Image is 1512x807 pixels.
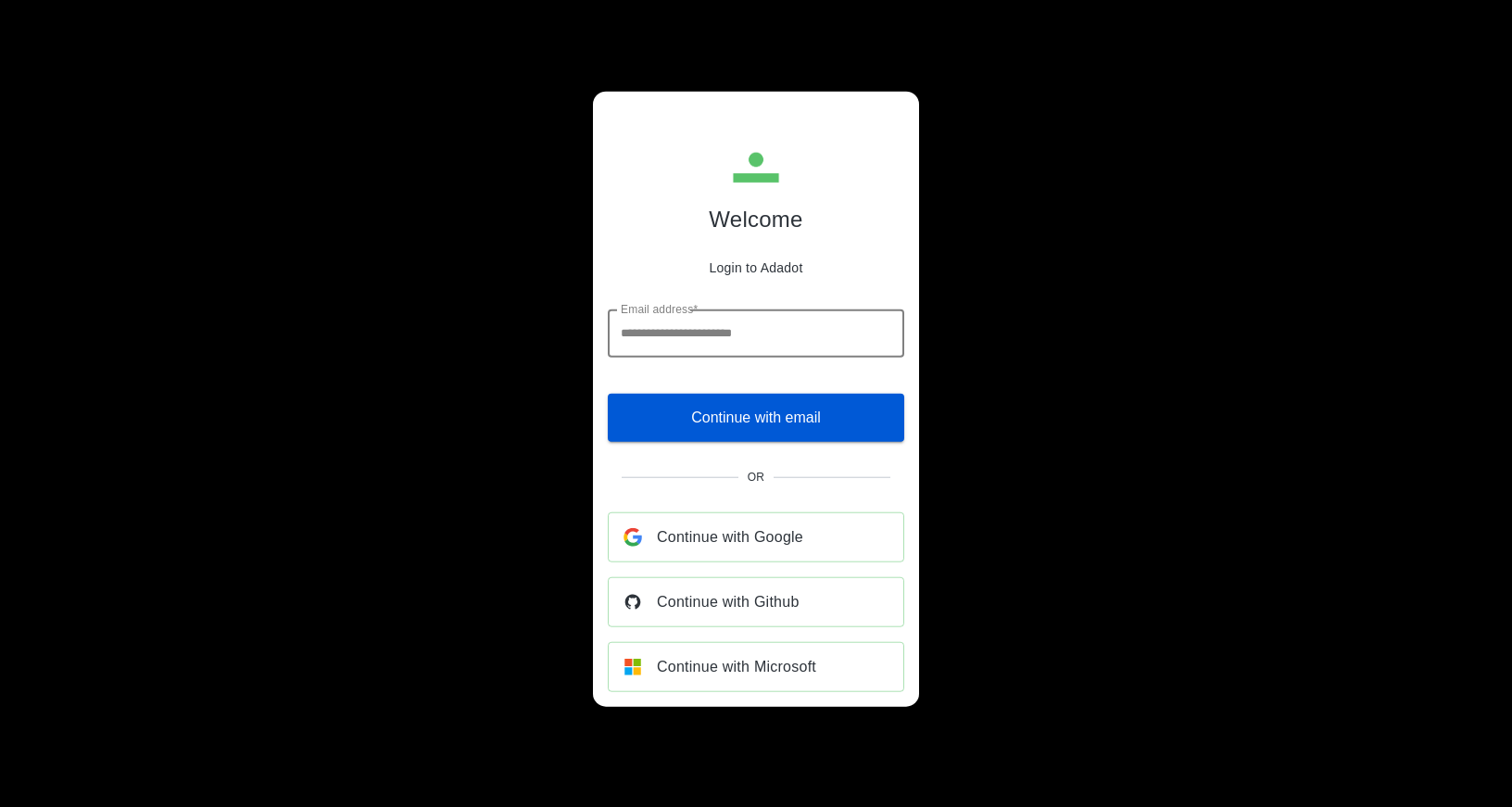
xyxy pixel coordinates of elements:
span: Continue with Github [657,589,800,615]
span: Continue with email [691,405,821,431]
a: Continue with Microsoft [608,642,904,692]
span: Continue with Google [657,524,803,550]
button: Continue with email [608,394,904,442]
a: Continue with Github [608,577,904,627]
span: Continue with Microsoft [657,654,816,680]
span: Or [748,471,765,484]
label: Email address* [621,301,698,317]
h1: Welcome [709,206,802,232]
img: Adadot [732,143,780,191]
div: Adadot [645,143,867,287]
p: Login to Adadot [709,259,802,274]
a: Continue with Google [608,512,904,562]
